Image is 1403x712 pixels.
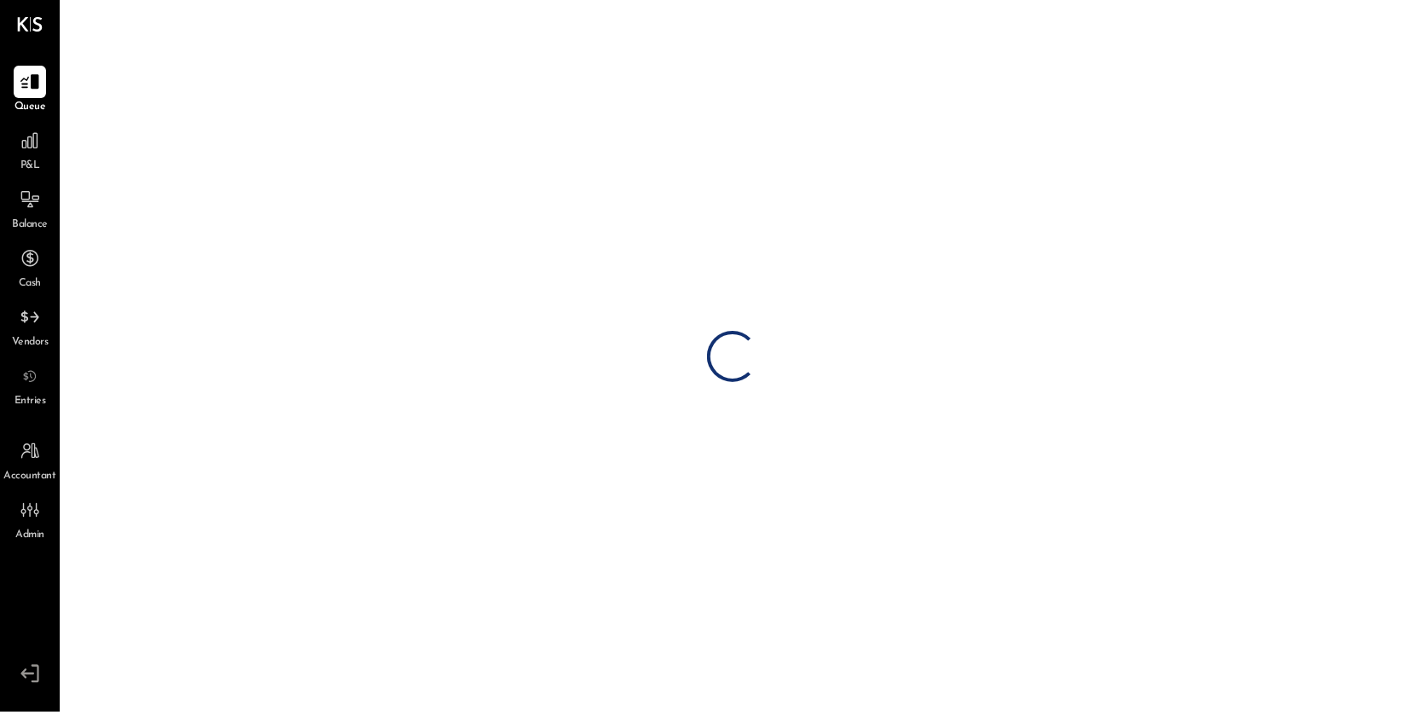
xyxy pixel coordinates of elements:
a: Entries [1,360,59,409]
span: Cash [19,276,41,292]
span: Queue [14,100,46,115]
a: Queue [1,66,59,115]
a: Admin [1,494,59,543]
span: Admin [15,528,44,543]
a: P&L [1,124,59,174]
a: Vendors [1,301,59,350]
span: Entries [14,394,46,409]
span: Accountant [4,469,56,484]
span: Balance [12,217,48,233]
span: Vendors [12,335,49,350]
a: Balance [1,183,59,233]
a: Accountant [1,435,59,484]
span: P&L [20,159,40,174]
a: Cash [1,242,59,292]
